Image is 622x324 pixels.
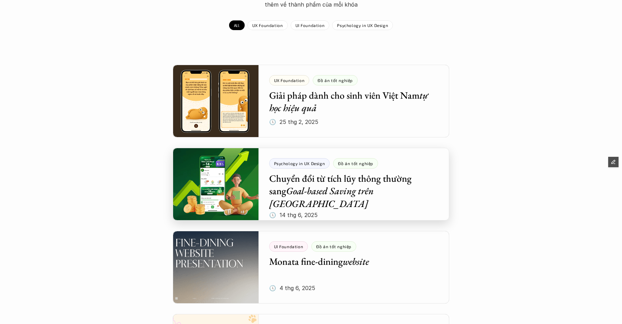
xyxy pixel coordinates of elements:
button: Edit Framer Content [608,157,619,167]
a: Psychology in UX Design [332,20,393,30]
p: UX Foundation [252,23,283,28]
a: UI Foundation [291,20,330,30]
a: UX FoundationĐồ án tốt nghiệpGiải pháp dành cho sinh viên Việt Namtự học hiệu quả🕔 25 thg 2, 2025 [173,65,449,137]
a: Psychology in UX DesignĐồ án tốt nghiệpChuyển đổi từ tích lũy thông thường sangGoal-based Saving ... [173,148,449,220]
p: UI Foundation [295,23,325,28]
p: All [234,23,240,28]
a: UX Foundation [247,20,288,30]
p: Psychology in UX Design [337,23,388,28]
a: UI FoundationĐồ án tốt nghiệpMonata fine-diningwebsite🕔 4 thg 6, 2025 [173,231,449,304]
